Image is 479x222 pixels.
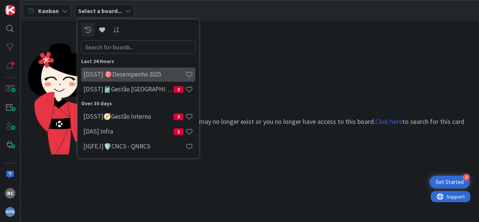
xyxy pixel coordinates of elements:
[81,57,195,65] div: Last 24 Hours
[375,117,402,126] a: Click here
[83,128,174,135] h4: [DAS] Infra
[5,188,15,198] div: RC
[83,113,174,120] h4: [DSST]🧭Gestão Interna
[5,5,15,15] img: Visit kanbanzone.com
[5,207,15,217] img: avatar
[174,128,183,135] span: 1
[436,178,464,186] div: Get Started
[78,7,122,15] b: Select a board...
[174,113,183,120] span: 3
[83,85,174,93] h4: [DSST]🎽Gestão [GEOGRAPHIC_DATA]
[430,176,470,188] div: Open Get Started checklist, remaining modules: 4
[99,134,464,143] div: The Kanban Zone Team
[99,100,464,126] p: The card ID 447 you tried to access may no longer exist or you no longer have access to this boar...
[174,86,183,93] span: 3
[83,71,185,78] h4: [DSST] 🎯Desempenho 2025
[81,100,195,107] div: Over 30 days
[463,174,470,181] div: 4
[16,1,34,10] span: Support
[83,143,185,150] h4: [IGFEJ]🛡️CNCS - QNRCS
[81,40,195,54] input: Search for boards...
[38,6,59,15] span: Kanban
